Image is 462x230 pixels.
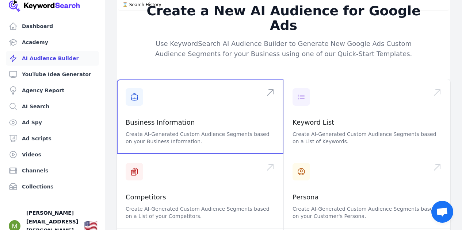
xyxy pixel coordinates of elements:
[6,179,99,194] a: Collections
[431,201,453,223] div: Open chat
[293,193,319,201] a: Persona
[6,115,99,130] a: Ad Spy
[6,51,99,66] a: AI Audience Builder
[144,4,424,33] h2: Create a New AI Audience for Google Ads
[6,163,99,178] a: Channels
[6,35,99,50] a: Academy
[126,193,166,201] a: Competitors
[293,118,334,126] a: Keyword List
[6,147,99,162] a: Videos
[6,67,99,82] a: YouTube Idea Generator
[144,39,424,59] p: Use KeywordSearch AI Audience Builder to Generate New Google Ads Custom Audience Segments for you...
[6,83,99,98] a: Agency Report
[6,131,99,146] a: Ad Scripts
[126,118,195,126] a: Business Information
[6,19,99,34] a: Dashboard
[6,99,99,114] a: AI Search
